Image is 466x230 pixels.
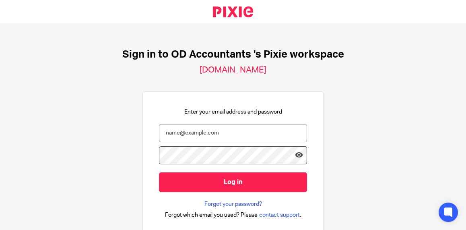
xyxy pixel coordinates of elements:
[122,48,344,61] h1: Sign in to OD Accountants 's Pixie workspace
[200,65,266,75] h2: [DOMAIN_NAME]
[165,210,301,220] div: .
[184,108,282,116] p: Enter your email address and password
[259,211,300,219] span: contact support
[204,200,262,208] a: Forgot your password?
[159,124,307,142] input: name@example.com
[159,172,307,192] input: Log in
[165,211,258,219] span: Forgot which email you used? Please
